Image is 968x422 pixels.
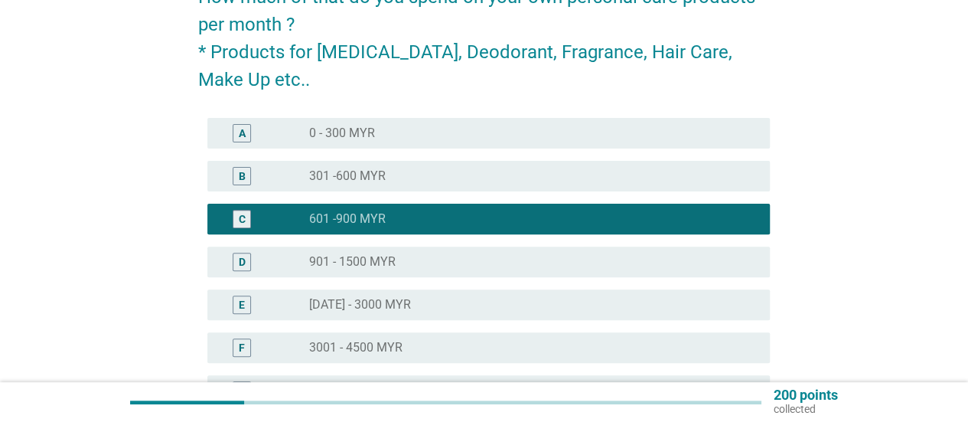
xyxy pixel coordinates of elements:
label: 901 - 1500 MYR [309,254,396,270]
p: 200 points [774,388,838,402]
label: [DATE] - 3000 MYR [309,297,411,312]
label: 301 -600 MYR [309,168,386,184]
label: 3001 - 4500 MYR [309,340,403,355]
div: F [239,340,245,356]
label: 601 -900 MYR [309,211,386,227]
div: C [239,211,246,227]
div: E [239,297,245,313]
div: A [239,126,246,142]
div: D [239,254,246,270]
label: 0 - 300 MYR [309,126,375,141]
div: B [239,168,246,185]
p: collected [774,402,838,416]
